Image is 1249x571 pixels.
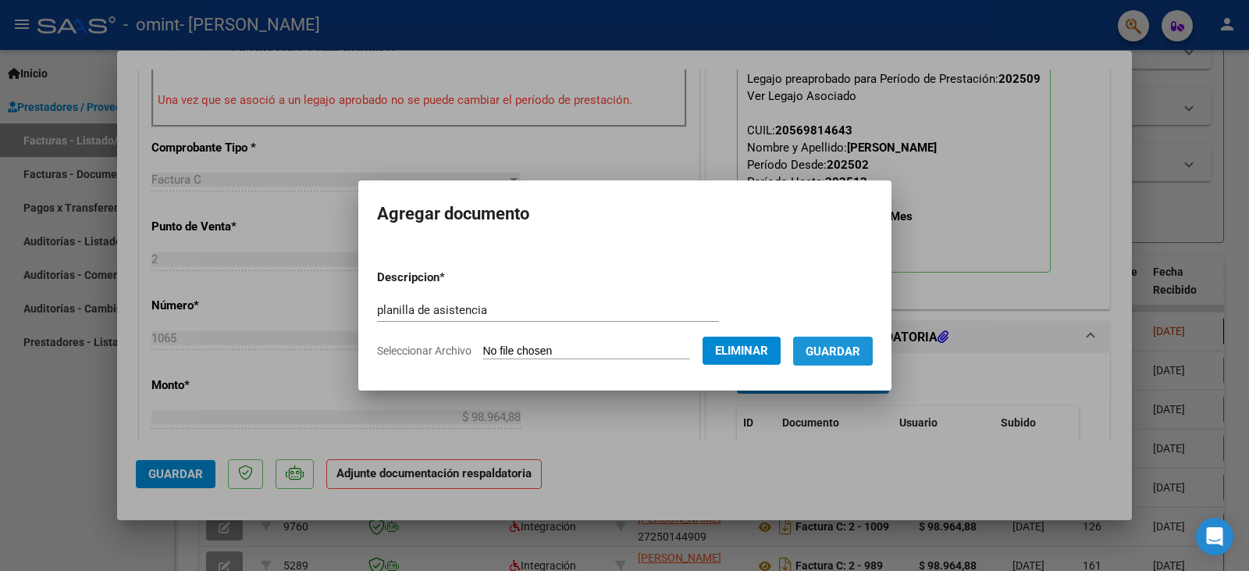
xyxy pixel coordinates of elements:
[377,344,471,357] span: Seleccionar Archivo
[806,344,860,359] span: Guardar
[793,337,873,366] button: Guardar
[1196,518,1233,555] div: Open Intercom Messenger
[703,337,781,365] button: Eliminar
[377,269,526,287] p: Descripcion
[715,344,768,358] span: Eliminar
[377,199,873,229] h2: Agregar documento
